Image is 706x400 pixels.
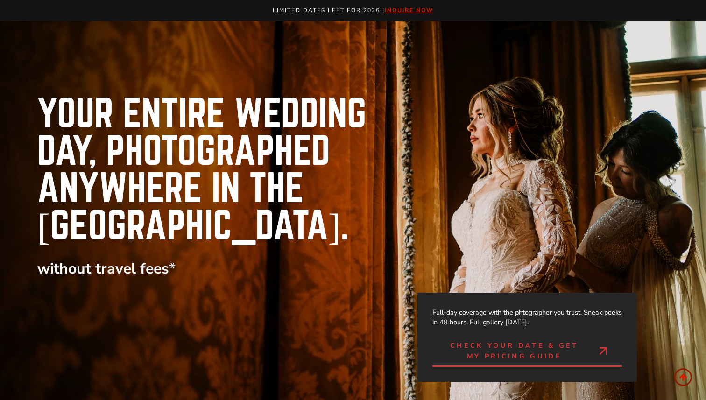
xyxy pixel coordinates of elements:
[444,340,586,362] span: Check Your Date & Get My Pricing Guide
[674,368,692,386] a: Scroll to top
[10,6,696,15] p: Limited Dates LEft for 2026 |
[385,7,433,14] a: inquire now
[37,259,169,279] strong: without travel fees
[432,308,622,327] p: Full-day coverage with the phtographer you trust. Sneak peeks in 48 hours. Full gallery [DATE].
[37,96,434,245] h1: Your entire Wedding Day, Photographed Anywhere in the [GEOGRAPHIC_DATA].
[432,338,622,367] a: Check Your Date & Get My Pricing Guide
